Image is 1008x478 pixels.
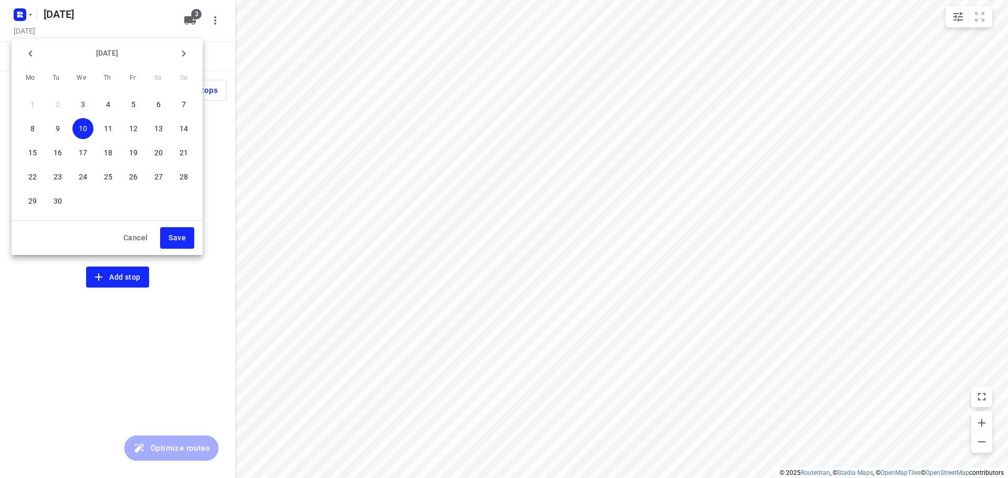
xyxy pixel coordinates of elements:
[156,99,161,110] p: 6
[21,73,40,83] span: Mo
[81,99,85,110] p: 3
[22,94,43,115] button: 1
[131,99,135,110] p: 5
[123,142,144,163] button: 19
[104,172,112,182] p: 25
[169,231,186,245] span: Save
[104,147,112,158] p: 18
[98,94,119,115] button: 4
[148,142,169,163] button: 20
[47,94,68,115] button: 2
[148,166,169,187] button: 27
[28,196,37,206] p: 29
[22,142,43,163] button: 15
[148,118,169,139] button: 13
[104,123,112,134] p: 11
[47,166,68,187] button: 23
[72,94,93,115] button: 3
[154,172,163,182] p: 27
[22,118,43,139] button: 8
[47,190,68,211] button: 30
[129,147,138,158] p: 19
[173,118,194,139] button: 14
[115,227,156,249] button: Cancel
[54,196,62,206] p: 30
[72,73,91,83] span: We
[79,123,87,134] p: 10
[98,166,119,187] button: 25
[129,172,138,182] p: 26
[180,147,188,158] p: 21
[154,123,163,134] p: 13
[56,123,60,134] p: 9
[98,118,119,139] button: 11
[180,172,188,182] p: 28
[182,99,186,110] p: 7
[22,190,43,211] button: 29
[98,142,119,163] button: 18
[22,166,43,187] button: 22
[47,118,68,139] button: 9
[106,99,110,110] p: 4
[56,99,60,110] p: 2
[173,94,194,115] button: 7
[149,73,167,83] span: Sa
[123,73,142,83] span: Fr
[123,166,144,187] button: 26
[28,172,37,182] p: 22
[41,48,173,59] p: [DATE]
[160,227,194,249] button: Save
[123,118,144,139] button: 12
[47,73,66,83] span: Tu
[30,99,35,110] p: 1
[72,166,93,187] button: 24
[154,147,163,158] p: 20
[148,94,169,115] button: 6
[174,73,193,83] span: Su
[47,142,68,163] button: 16
[98,73,117,83] span: Th
[72,118,93,139] button: 10
[123,231,148,245] span: Cancel
[123,94,144,115] button: 5
[72,142,93,163] button: 17
[54,147,62,158] p: 16
[129,123,138,134] p: 12
[79,147,87,158] p: 17
[180,123,188,134] p: 14
[173,166,194,187] button: 28
[28,147,37,158] p: 15
[30,123,35,134] p: 8
[79,172,87,182] p: 24
[54,172,62,182] p: 23
[173,142,194,163] button: 21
